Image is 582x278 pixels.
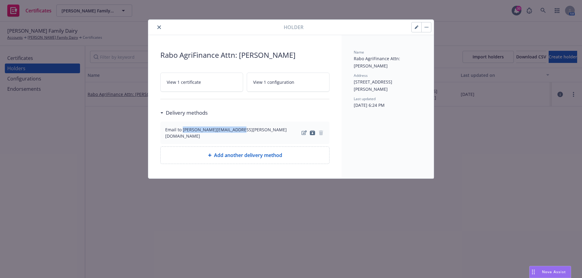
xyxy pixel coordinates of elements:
span: View 1 certificate [167,79,201,85]
span: Rabo AgriFinance Attn: [PERSON_NAME] [354,56,401,69]
button: Nova Assist [529,266,571,278]
span: [DATE] 6:24 PM [354,102,385,108]
div: Delivery methods [160,109,208,117]
span: Nova Assist [542,269,566,274]
span: View 1 configuration [253,79,294,85]
a: View 1 certificate [160,73,243,92]
span: Rabo AgriFinance Attn: [PERSON_NAME] [160,50,329,61]
div: Add another delivery method [160,146,329,164]
span: Last updated [354,96,376,101]
a: edit [300,129,308,136]
span: Address [354,73,368,78]
span: Name [354,50,364,55]
div: Drag to move [530,266,537,278]
span: [STREET_ADDRESS][PERSON_NAME] [354,79,392,92]
span: Add another delivery method [214,152,282,159]
a: View 1 configuration [247,73,329,92]
a: archive [309,129,316,136]
div: Email to [PERSON_NAME][EMAIL_ADDRESS][PERSON_NAME][DOMAIN_NAME] [165,126,300,139]
h3: Delivery methods [166,109,208,117]
span: remove [317,129,325,136]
